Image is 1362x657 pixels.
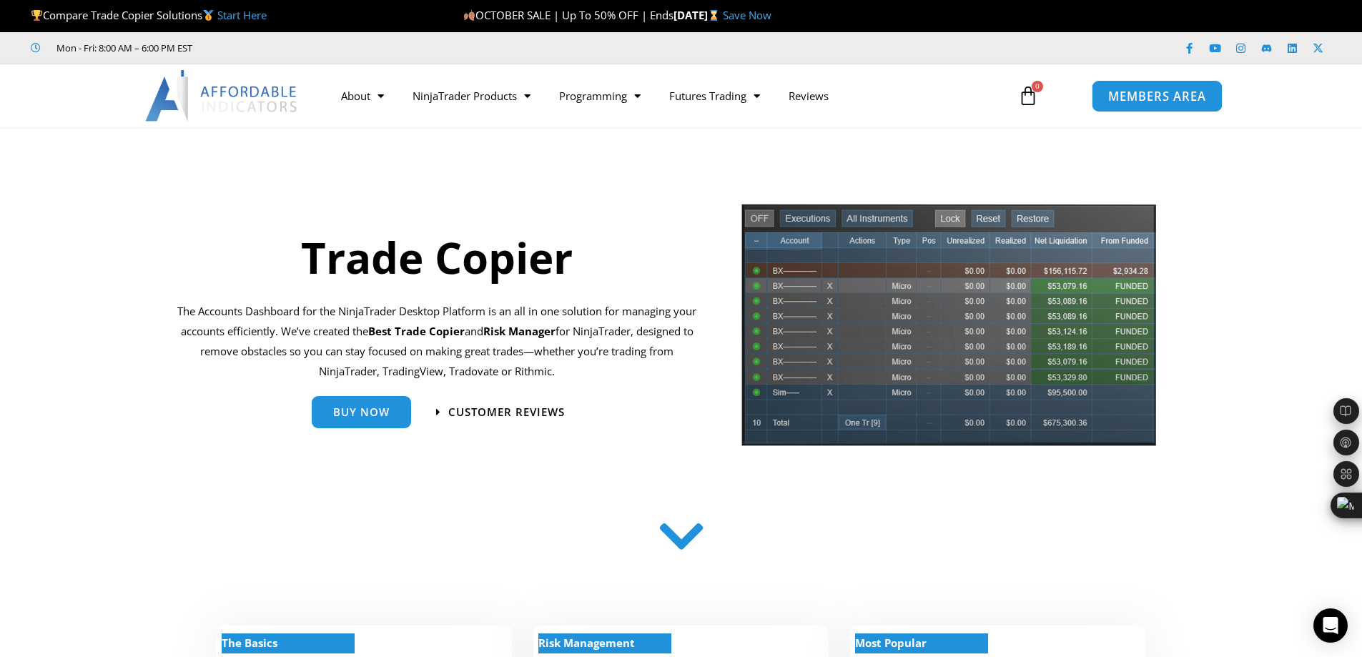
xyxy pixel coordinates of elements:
a: NinjaTrader Products [398,79,545,112]
img: 🍂 [464,10,475,21]
a: 0 [997,75,1060,117]
span: Buy Now [333,407,390,418]
span: OCTOBER SALE | Up To 50% OFF | Ends [463,8,673,22]
a: Buy Now [312,396,411,428]
strong: Most Popular [855,636,927,650]
a: Programming [545,79,655,112]
nav: Menu [327,79,1002,112]
strong: Risk Management [538,636,635,650]
img: tradecopier | Affordable Indicators – NinjaTrader [740,202,1158,458]
span: Compare Trade Copier Solutions [31,8,267,22]
strong: [DATE] [673,8,723,22]
a: Customer Reviews [436,407,565,418]
span: Customer Reviews [448,407,565,418]
iframe: Customer reviews powered by Trustpilot [212,41,427,55]
strong: Risk Manager [483,324,556,338]
p: The Accounts Dashboard for the NinjaTrader Desktop Platform is an all in one solution for managin... [177,302,697,381]
img: ⌛ [709,10,719,21]
h1: Trade Copier [177,227,697,287]
img: LogoAI | Affordable Indicators – NinjaTrader [145,70,299,122]
span: 0 [1032,81,1043,92]
img: 🥇 [203,10,214,21]
a: Start Here [217,8,267,22]
a: Reviews [774,79,843,112]
strong: The Basics [222,636,277,650]
a: About [327,79,398,112]
b: Best Trade Copier [368,324,465,338]
a: Save Now [723,8,771,22]
img: 🏆 [31,10,42,21]
a: Futures Trading [655,79,774,112]
span: Mon - Fri: 8:00 AM – 6:00 PM EST [53,39,192,56]
a: MEMBERS AREA [1092,79,1223,112]
span: MEMBERS AREA [1108,90,1206,102]
div: Open Intercom Messenger [1313,608,1348,643]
